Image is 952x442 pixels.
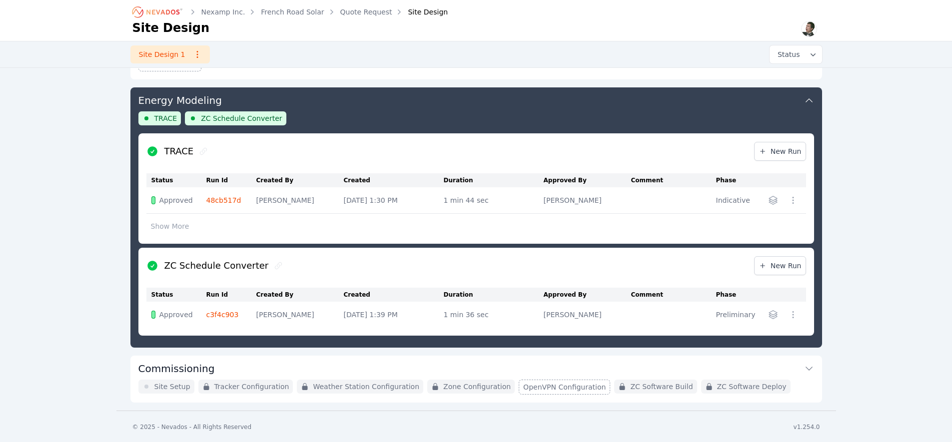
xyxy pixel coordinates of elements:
[544,173,631,187] th: Approved By
[206,311,239,319] a: c3f4c903
[154,382,190,392] span: Site Setup
[544,302,631,328] td: [PERSON_NAME]
[716,288,763,302] th: Phase
[146,173,206,187] th: Status
[754,142,806,161] a: New Run
[159,310,193,320] span: Approved
[214,382,289,392] span: Tracker Configuration
[630,382,693,392] span: ZC Software Build
[138,87,814,111] button: Energy Modeling
[201,7,245,17] a: Nexamp Inc.
[313,382,419,392] span: Weather Station Configuration
[544,288,631,302] th: Approved By
[206,288,256,302] th: Run Id
[154,113,177,123] span: TRACE
[801,21,817,37] img: Alex Kushner
[770,45,822,63] button: Status
[138,93,222,107] h3: Energy Modeling
[344,288,444,302] th: Created
[544,187,631,214] td: [PERSON_NAME]
[794,423,820,431] div: v1.254.0
[774,49,800,59] span: Status
[138,356,814,380] button: Commissioning
[759,261,802,271] span: New Run
[132,20,210,36] h1: Site Design
[759,146,802,156] span: New Run
[754,256,806,275] a: New Run
[146,217,194,236] button: Show More
[344,173,444,187] th: Created
[146,288,206,302] th: Status
[444,173,544,187] th: Duration
[717,382,787,392] span: ZC Software Deploy
[344,302,444,328] td: [DATE] 1:39 PM
[130,45,210,63] a: Site Design 1
[206,196,241,204] a: 48cb517d
[130,356,822,403] div: CommissioningSite SetupTracker ConfigurationWeather Station ConfigurationZone ConfigurationOpenVP...
[523,382,606,392] span: OpenVPN Configuration
[132,423,252,431] div: © 2025 - Nevados - All Rights Reserved
[201,113,282,123] span: ZC Schedule Converter
[340,7,392,17] a: Quote Request
[261,7,324,17] a: French Road Solar
[132,4,448,20] nav: Breadcrumb
[631,173,716,187] th: Comment
[716,173,760,187] th: Phase
[159,195,193,205] span: Approved
[256,302,344,328] td: [PERSON_NAME]
[443,382,511,392] span: Zone Configuration
[138,362,215,376] h3: Commissioning
[164,259,269,273] h2: ZC Schedule Converter
[130,87,822,348] div: Energy ModelingTRACEZC Schedule ConverterTRACENew RunStatusRun IdCreated ByCreatedDurationApprove...
[344,187,444,214] td: [DATE] 1:30 PM
[716,195,755,205] div: Indicative
[444,195,539,205] div: 1 min 44 sec
[256,288,344,302] th: Created By
[164,144,194,158] h2: TRACE
[206,173,256,187] th: Run Id
[256,173,344,187] th: Created By
[256,187,344,214] td: [PERSON_NAME]
[394,7,448,17] div: Site Design
[716,310,758,320] div: Preliminary
[631,288,716,302] th: Comment
[444,288,544,302] th: Duration
[444,310,539,320] div: 1 min 36 sec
